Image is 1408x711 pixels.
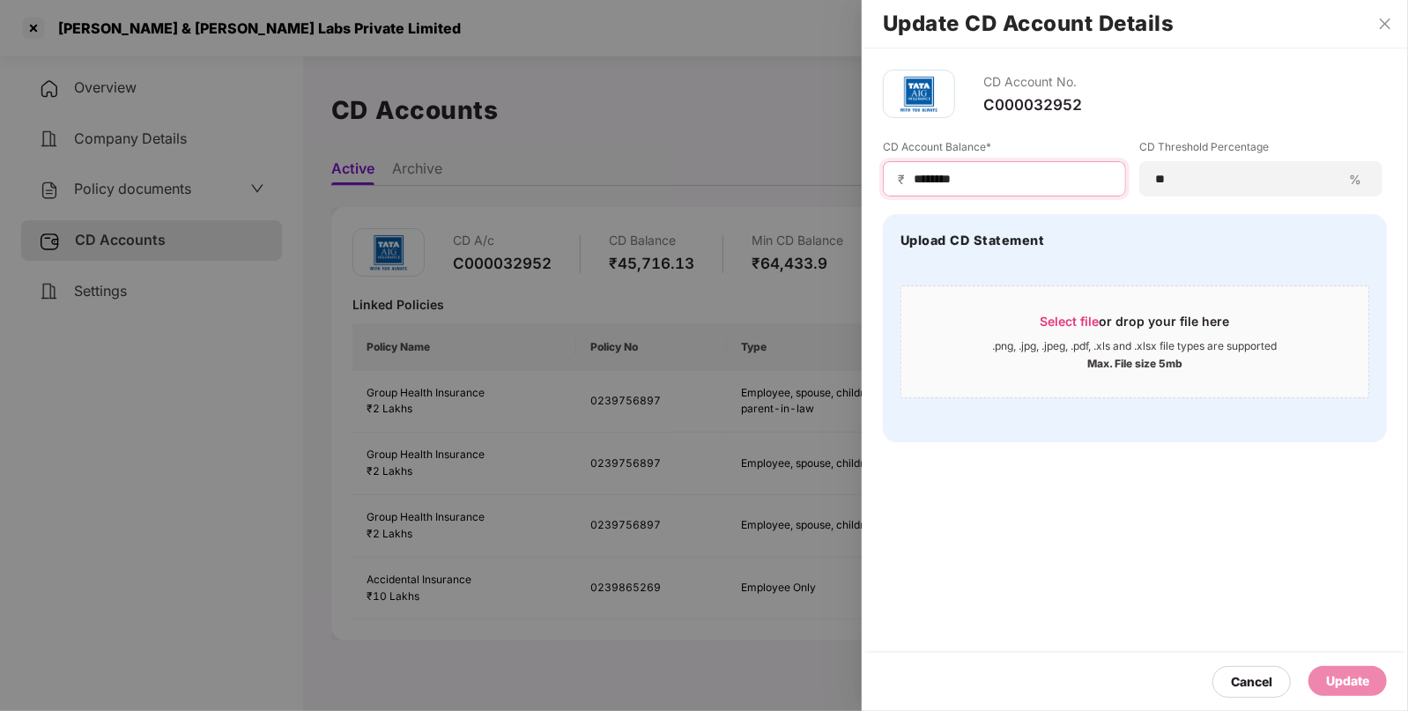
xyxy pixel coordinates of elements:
span: ₹ [898,171,912,188]
button: Close [1373,16,1397,32]
h2: Update CD Account Details [883,14,1387,33]
div: .png, .jpg, .jpeg, .pdf, .xls and .xlsx file types are supported [993,339,1278,353]
span: % [1342,171,1368,188]
div: or drop your file here [1041,313,1230,339]
div: CD Account No. [983,70,1082,95]
span: Select file [1041,314,1100,329]
div: Cancel [1231,672,1272,692]
div: Update [1326,671,1369,691]
label: CD Account Balance* [883,139,1126,161]
img: tatag.png [893,68,945,121]
label: CD Threshold Percentage [1139,139,1382,161]
div: Max. File size 5mb [1087,353,1182,371]
div: C000032952 [983,95,1082,115]
span: close [1378,17,1392,31]
span: Select fileor drop your file here.png, .jpg, .jpeg, .pdf, .xls and .xlsx file types are supported... [901,300,1368,384]
h4: Upload CD Statement [900,232,1045,249]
